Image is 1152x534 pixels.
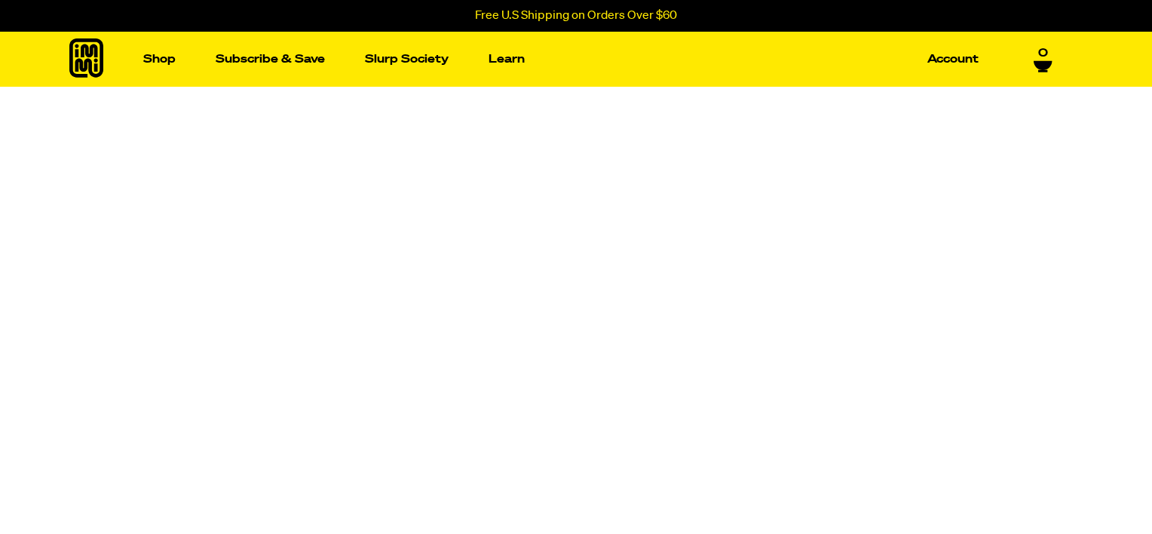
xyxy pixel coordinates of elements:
a: Slurp Society [359,48,455,71]
a: Shop [137,48,182,71]
nav: Main navigation [137,32,985,87]
a: Subscribe & Save [210,48,331,71]
a: 0 [1034,47,1052,72]
a: Learn [483,48,531,71]
p: Free U.S Shipping on Orders Over $60 [475,9,677,23]
a: Account [921,48,985,71]
span: 0 [1038,47,1048,60]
